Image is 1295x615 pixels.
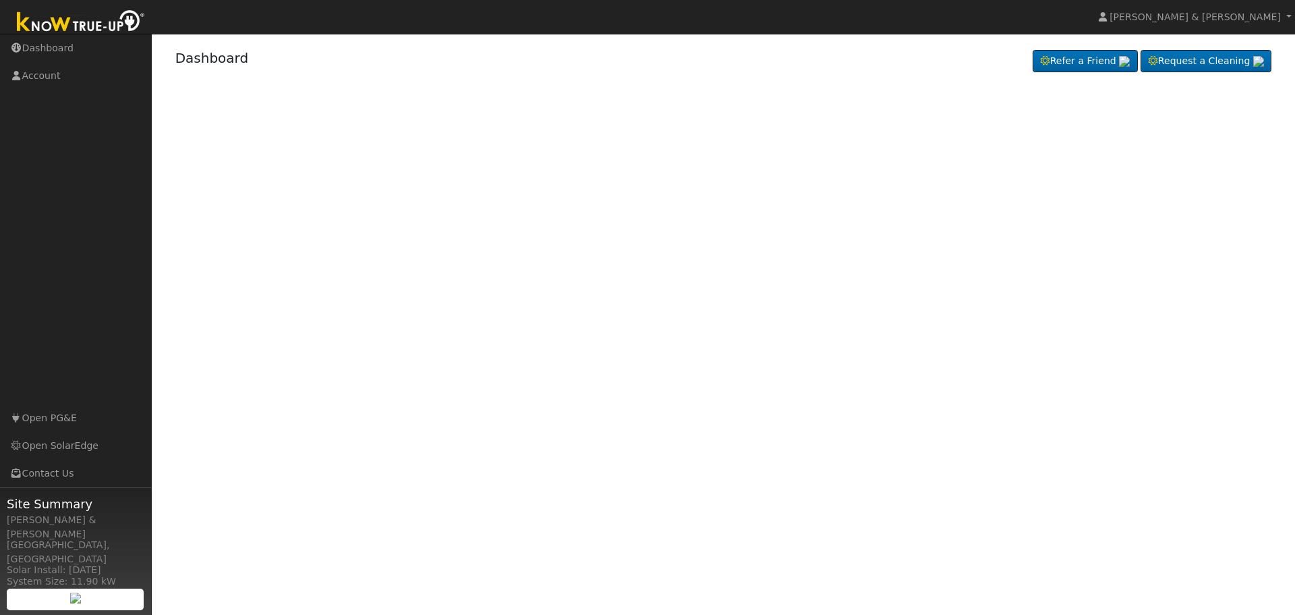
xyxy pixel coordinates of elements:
div: Solar Install: [DATE] [7,563,144,577]
img: retrieve [1119,56,1130,67]
span: [PERSON_NAME] & [PERSON_NAME] [1110,11,1281,22]
a: Refer a Friend [1033,50,1138,73]
img: Know True-Up [10,7,152,38]
img: retrieve [1253,56,1264,67]
span: Site Summary [7,495,144,513]
a: Request a Cleaning [1141,50,1271,73]
div: [PERSON_NAME] & [PERSON_NAME] [7,513,144,541]
a: Dashboard [175,50,249,66]
div: System Size: 11.90 kW [7,574,144,589]
div: [GEOGRAPHIC_DATA], [GEOGRAPHIC_DATA] [7,538,144,566]
img: retrieve [70,593,81,604]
